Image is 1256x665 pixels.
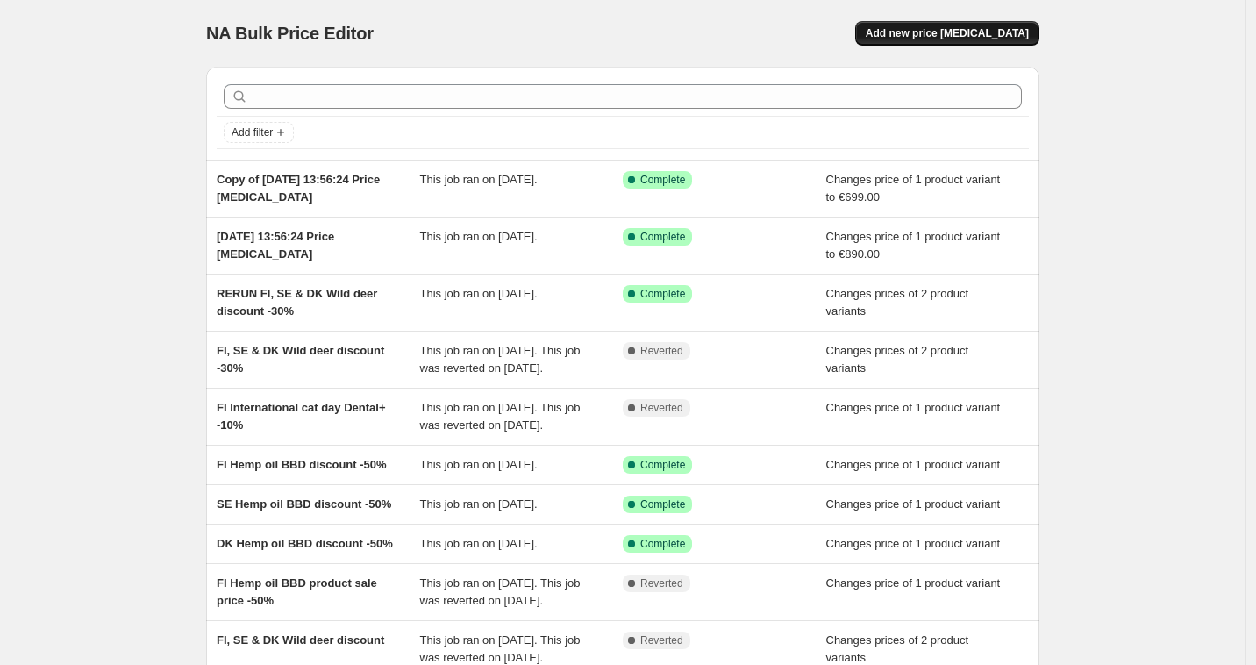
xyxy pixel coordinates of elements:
span: FI International cat day Dental+ -10% [217,401,386,432]
span: Changes prices of 2 product variants [826,633,969,664]
span: Add filter [232,125,273,139]
span: Reverted [640,576,683,590]
span: This job ran on [DATE]. This job was reverted on [DATE]. [420,633,581,664]
span: This job ran on [DATE]. [420,458,538,471]
span: Changes prices of 2 product variants [826,344,969,375]
span: Complete [640,230,685,244]
span: FI, SE & DK Wild deer discount [217,633,384,647]
span: This job ran on [DATE]. [420,230,538,243]
span: This job ran on [DATE]. [420,287,538,300]
span: Complete [640,497,685,511]
span: FI, SE & DK Wild deer discount -30% [217,344,384,375]
span: FI Hemp oil BBD product sale price -50% [217,576,377,607]
span: SE Hemp oil BBD discount -50% [217,497,391,511]
span: FI Hemp oil BBD discount -50% [217,458,387,471]
span: This job ran on [DATE]. [420,497,538,511]
span: Copy of [DATE] 13:56:24 Price [MEDICAL_DATA] [217,173,380,204]
span: Changes price of 1 product variant to €890.00 [826,230,1001,261]
span: This job ran on [DATE]. This job was reverted on [DATE]. [420,401,581,432]
span: Changes price of 1 product variant [826,401,1001,414]
span: This job ran on [DATE]. [420,173,538,186]
button: Add filter [224,122,294,143]
button: Add new price [MEDICAL_DATA] [855,21,1039,46]
span: DK Hemp oil BBD discount -50% [217,537,393,550]
span: Changes price of 1 product variant [826,537,1001,550]
span: Reverted [640,344,683,358]
span: This job ran on [DATE]. This job was reverted on [DATE]. [420,576,581,607]
span: This job ran on [DATE]. [420,537,538,550]
span: Changes price of 1 product variant [826,576,1001,590]
span: This job ran on [DATE]. This job was reverted on [DATE]. [420,344,581,375]
span: Changes prices of 2 product variants [826,287,969,318]
span: Reverted [640,401,683,415]
span: NA Bulk Price Editor [206,24,374,43]
span: Add new price [MEDICAL_DATA] [866,26,1029,40]
span: Changes price of 1 product variant [826,497,1001,511]
span: Reverted [640,633,683,647]
span: Complete [640,173,685,187]
span: Changes price of 1 product variant [826,458,1001,471]
span: [DATE] 13:56:24 Price [MEDICAL_DATA] [217,230,334,261]
span: RERUN FI, SE & DK Wild deer discount -30% [217,287,377,318]
span: Changes price of 1 product variant to €699.00 [826,173,1001,204]
span: Complete [640,537,685,551]
span: Complete [640,287,685,301]
span: Complete [640,458,685,472]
